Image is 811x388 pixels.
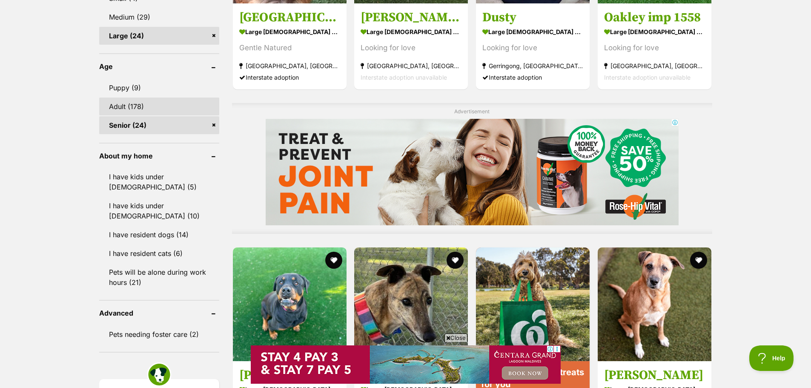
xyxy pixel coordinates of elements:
strong: large [DEMOGRAPHIC_DATA] Dog [239,26,340,38]
a: Senior (24) [99,116,219,134]
strong: large [DEMOGRAPHIC_DATA] Dog [482,26,583,38]
h3: Oakley imp 1558 [604,9,705,26]
span: Interstate adoption unavailable [604,74,691,81]
strong: large [DEMOGRAPHIC_DATA] Dog [361,26,461,38]
h3: [PERSON_NAME] imp 1474 [239,367,340,383]
header: Advanced [99,309,219,317]
strong: [GEOGRAPHIC_DATA], [GEOGRAPHIC_DATA] [239,60,340,72]
header: About my home [99,152,219,160]
div: Looking for love [482,42,583,54]
img: Abby - Greyhound Dog [354,247,468,361]
div: Looking for love [361,42,461,54]
a: [PERSON_NAME] imp 1852 large [DEMOGRAPHIC_DATA] Dog Looking for love [GEOGRAPHIC_DATA], [GEOGRAPH... [354,3,468,89]
strong: [GEOGRAPHIC_DATA], [GEOGRAPHIC_DATA] [604,60,705,72]
a: I have resident cats (6) [99,244,219,262]
a: Dusty large [DEMOGRAPHIC_DATA] Dog Looking for love Gerringong, [GEOGRAPHIC_DATA] Interstate adop... [476,3,590,89]
h3: [PERSON_NAME] [604,367,705,383]
span: Interstate adoption unavailable [361,74,447,81]
button: favourite [325,252,342,269]
strong: [GEOGRAPHIC_DATA], [GEOGRAPHIC_DATA] [361,60,461,72]
h3: Dusty [482,9,583,26]
a: I have resident dogs (14) [99,226,219,244]
header: Age [99,63,219,70]
div: Advertisement [232,103,712,234]
a: Medium (29) [99,8,219,26]
iframe: Advertisement [266,119,679,225]
div: Looking for love [604,42,705,54]
a: I have kids under [DEMOGRAPHIC_DATA] (10) [99,197,219,225]
iframe: Help Scout Beacon - Open [749,345,794,371]
span: Close [444,333,467,342]
a: Oakley imp 1558 large [DEMOGRAPHIC_DATA] Dog Looking for love [GEOGRAPHIC_DATA], [GEOGRAPHIC_DATA... [598,3,711,89]
a: [GEOGRAPHIC_DATA] large [DEMOGRAPHIC_DATA] Dog Gentle Natured [GEOGRAPHIC_DATA], [GEOGRAPHIC_DATA... [233,3,347,89]
div: Gentle Natured [239,42,340,54]
a: Adult (178) [99,98,219,115]
img: Marley imp 1474 - Rottweiler Dog [233,247,347,361]
div: Interstate adoption [239,72,340,83]
a: Pets needing foster care (2) [99,325,219,343]
a: Puppy (9) [99,79,219,97]
h3: [GEOGRAPHIC_DATA] [239,9,340,26]
iframe: Advertisement [251,345,561,384]
strong: large [DEMOGRAPHIC_DATA] Dog [604,26,705,38]
a: Pets will be alone during work hours (21) [99,263,219,291]
a: I have kids under [DEMOGRAPHIC_DATA] (5) [99,168,219,196]
strong: Gerringong, [GEOGRAPHIC_DATA] [482,60,583,72]
div: Interstate adoption [482,72,583,83]
a: Large (24) [99,27,219,45]
button: favourite [690,252,707,269]
button: favourite [447,252,464,269]
img: Jed - Boxer Dog [598,247,711,361]
h3: [PERSON_NAME] imp 1852 [361,9,461,26]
